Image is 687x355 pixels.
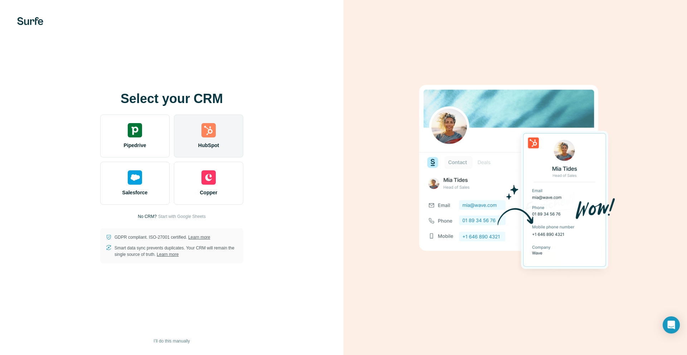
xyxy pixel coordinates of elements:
img: hubspot's logo [201,123,216,137]
img: HUBSPOT image [415,74,615,281]
button: Start with Google Sheets [158,213,206,220]
a: Learn more [157,252,179,257]
span: Copper [200,189,218,196]
a: Learn more [188,235,210,240]
span: Salesforce [122,189,148,196]
h1: Select your CRM [100,92,243,106]
button: I’ll do this manually [148,336,195,346]
p: GDPR compliant. ISO-27001 certified. [114,234,210,240]
p: No CRM? [138,213,157,220]
img: Surfe's logo [17,17,43,25]
p: Smart data sync prevents duplicates. Your CRM will remain the single source of truth. [114,245,238,258]
img: salesforce's logo [128,170,142,185]
span: Pipedrive [123,142,146,149]
img: pipedrive's logo [128,123,142,137]
span: HubSpot [198,142,219,149]
span: I’ll do this manually [154,338,190,344]
img: copper's logo [201,170,216,185]
div: Open Intercom Messenger [663,316,680,334]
